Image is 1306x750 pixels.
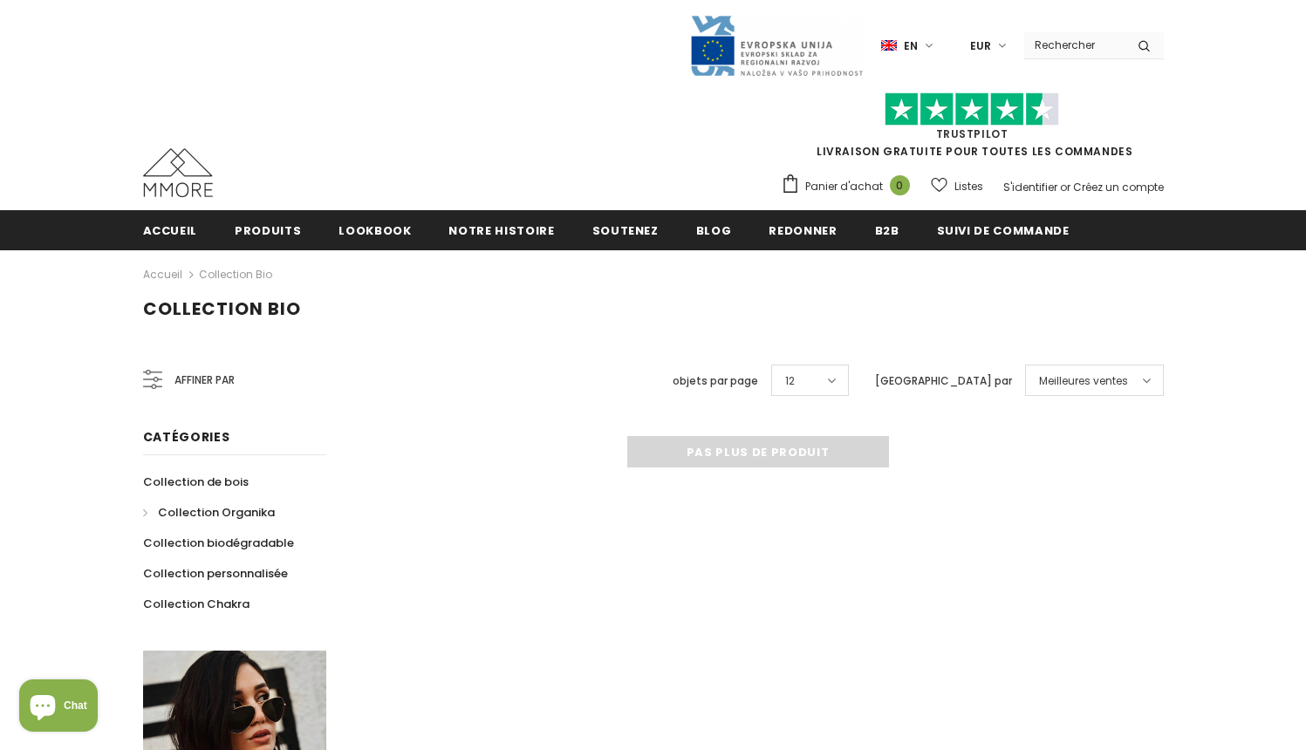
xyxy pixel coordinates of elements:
a: B2B [875,210,899,249]
span: Redonner [769,222,837,239]
span: Accueil [143,222,198,239]
a: Collection Bio [199,267,272,282]
span: or [1060,180,1070,194]
a: Collection personnalisée [143,558,288,589]
inbox-online-store-chat: Shopify online store chat [14,679,103,736]
a: TrustPilot [936,126,1009,141]
span: Suivi de commande [937,222,1070,239]
span: Listes [954,178,983,195]
span: B2B [875,222,899,239]
label: objets par page [673,372,758,390]
a: Blog [696,210,732,249]
a: Lookbook [338,210,411,249]
a: Collection de bois [143,467,249,497]
a: Accueil [143,264,182,285]
a: Notre histoire [448,210,554,249]
a: Accueil [143,210,198,249]
span: Meilleures ventes [1039,372,1128,390]
a: soutenez [592,210,659,249]
a: Listes [931,171,983,201]
input: Search Site [1024,32,1125,58]
span: Affiner par [174,371,235,390]
span: Collection de bois [143,474,249,490]
span: EUR [970,37,991,55]
span: Blog [696,222,732,239]
a: Collection Chakra [143,589,250,619]
span: Collection Organika [158,504,275,521]
a: Collection biodégradable [143,528,294,558]
span: 12 [785,372,795,390]
a: Suivi de commande [937,210,1070,249]
a: S'identifier [1003,180,1057,194]
span: Catégories [143,428,230,446]
span: Lookbook [338,222,411,239]
a: Produits [235,210,301,249]
a: Créez un compte [1073,180,1164,194]
img: Javni Razpis [689,14,864,78]
a: Redonner [769,210,837,249]
span: LIVRAISON GRATUITE POUR TOUTES LES COMMANDES [781,100,1164,159]
span: Collection Chakra [143,596,250,612]
img: Faites confiance aux étoiles pilotes [885,92,1059,126]
span: Notre histoire [448,222,554,239]
a: Javni Razpis [689,37,864,52]
span: Collection Bio [143,297,301,321]
span: Collection biodégradable [143,535,294,551]
label: [GEOGRAPHIC_DATA] par [875,372,1012,390]
a: Collection Organika [143,497,275,528]
img: Cas MMORE [143,148,213,197]
span: en [904,37,918,55]
span: 0 [890,175,910,195]
img: i-lang-1.png [881,38,897,53]
span: Produits [235,222,301,239]
a: Panier d'achat 0 [781,174,919,200]
span: Collection personnalisée [143,565,288,582]
span: Panier d'achat [805,178,883,195]
span: soutenez [592,222,659,239]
